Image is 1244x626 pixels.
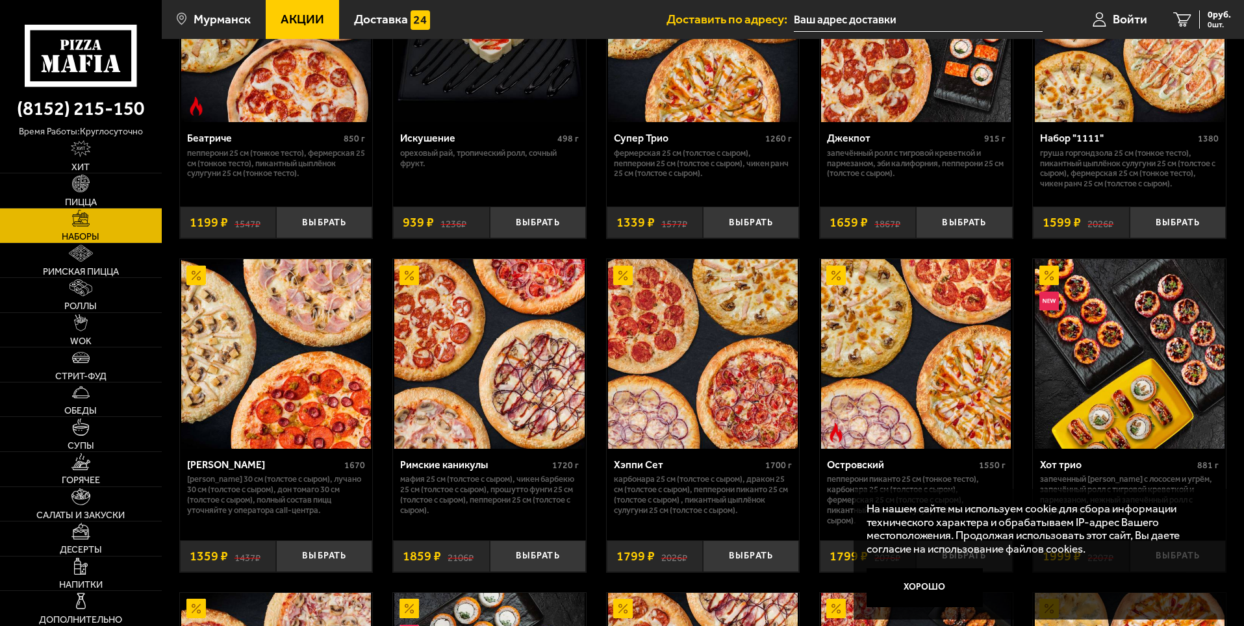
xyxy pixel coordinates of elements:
s: 2026 ₽ [1087,216,1113,229]
a: АкционныйРимские каникулы [393,259,586,449]
div: Искушение [400,132,554,144]
span: 1599 ₽ [1043,216,1081,229]
img: Хэппи Сет [608,259,798,449]
img: Акционный [826,599,846,618]
p: Пепперони 25 см (тонкое тесто), Фермерская 25 см (тонкое тесто), Пикантный цыплёнок сулугуни 25 с... [187,148,366,179]
button: Выбрать [490,540,586,572]
p: Груша горгондзола 25 см (тонкое тесто), Пикантный цыплёнок сулугуни 25 см (толстое с сыром), Ферм... [1040,148,1219,190]
span: 1550 г [979,460,1006,471]
div: Хот трио [1040,458,1194,471]
span: 1799 ₽ [830,550,868,563]
p: Мафия 25 см (толстое с сыром), Чикен Барбекю 25 см (толстое с сыром), Прошутто Фунги 25 см (толст... [400,474,579,516]
img: Акционный [186,266,206,285]
img: Акционный [400,599,419,618]
span: 0 руб. [1208,10,1231,19]
p: Запеченный [PERSON_NAME] с лососем и угрём, Запечённый ролл с тигровой креветкой и пармезаном, Не... [1040,474,1219,516]
span: Дополнительно [39,615,122,624]
span: Стрит-фуд [55,371,107,381]
span: 881 г [1197,460,1219,471]
img: Акционный [1039,266,1059,285]
img: Акционный [186,599,206,618]
span: 0 шт. [1208,21,1231,29]
img: Акционный [826,266,846,285]
span: 1380 [1198,133,1219,144]
p: Карбонара 25 см (толстое с сыром), Дракон 25 см (толстое с сыром), Пепперони Пиканто 25 см (толст... [614,474,793,516]
span: 850 г [344,133,365,144]
span: 1359 ₽ [190,550,228,563]
img: Новинка [1039,292,1059,311]
div: Джекпот [827,132,981,144]
a: АкционныйХет Трик [180,259,373,449]
span: Мурманск [194,13,251,25]
img: Акционный [613,266,633,285]
span: 1700 г [765,460,792,471]
span: Обеды [64,406,97,415]
s: 1437 ₽ [235,550,260,563]
span: Доставка [354,13,408,25]
img: Островский [821,259,1011,449]
span: 1199 ₽ [190,216,228,229]
div: Беатриче [187,132,341,144]
div: Супер Трио [614,132,763,144]
p: Пепперони Пиканто 25 см (тонкое тесто), Карбонара 25 см (толстое с сыром), Фермерская 25 см (толс... [827,474,1006,526]
s: 1547 ₽ [235,216,260,229]
span: Наборы [62,232,99,241]
span: Акции [281,13,324,25]
span: 915 г [984,133,1006,144]
span: Хит [71,162,90,171]
p: Фермерская 25 см (толстое с сыром), Пепперони 25 см (толстое с сыром), Чикен Ранч 25 см (толстое ... [614,148,793,179]
p: [PERSON_NAME] 30 см (толстое с сыром), Лучано 30 см (толстое с сыром), Дон Томаго 30 см (толстое ... [187,474,366,516]
span: 1720 г [552,460,579,471]
div: Набор "1111" [1040,132,1195,144]
span: 939 ₽ [403,216,434,229]
img: Римские каникулы [394,259,584,449]
a: АкционныйНовинкаХот трио [1033,259,1226,449]
s: 1867 ₽ [874,216,900,229]
s: 1577 ₽ [661,216,687,229]
button: Выбрать [276,540,372,572]
span: Доставить по адресу: [666,13,794,25]
div: Островский [827,458,976,471]
span: Напитки [59,580,103,589]
img: Острое блюдо [826,423,846,442]
span: Салаты и закуски [36,510,125,520]
span: Супы [68,441,94,450]
img: Акционный [613,599,633,618]
div: Римские каникулы [400,458,549,471]
img: Хот трио [1035,259,1225,449]
p: На нашем сайте мы используем cookie для сбора информации технического характера и обрабатываем IP... [867,502,1206,556]
s: 1236 ₽ [440,216,466,229]
img: Хет Трик [181,259,371,449]
s: 2106 ₽ [448,550,474,563]
button: Выбрать [276,207,372,238]
p: Запечённый ролл с тигровой креветкой и пармезаном, Эби Калифорния, Пепперони 25 см (толстое с сыр... [827,148,1006,179]
span: Десерты [60,545,102,554]
button: Выбрать [703,207,799,238]
img: Острое блюдо [186,97,206,116]
img: Акционный [400,266,419,285]
img: 15daf4d41897b9f0e9f617042186c801.svg [411,10,430,30]
span: 1339 ₽ [616,216,655,229]
span: Войти [1113,13,1147,25]
a: АкционныйОстрое блюдоОстровский [820,259,1013,449]
span: 1859 ₽ [403,550,441,563]
span: 1670 [344,460,365,471]
span: Пицца [65,197,97,207]
input: Ваш адрес доставки [794,8,1043,32]
span: Горячее [62,475,100,484]
span: Роллы [64,301,97,310]
span: 498 г [557,133,579,144]
div: [PERSON_NAME] [187,458,342,471]
span: 1260 г [765,133,792,144]
a: АкционныйХэппи Сет [607,259,800,449]
s: 2026 ₽ [661,550,687,563]
button: Хорошо [867,568,984,607]
div: Хэппи Сет [614,458,763,471]
button: Выбрать [916,207,1012,238]
span: Римская пицца [43,267,119,276]
span: 1659 ₽ [830,216,868,229]
button: Выбрать [703,540,799,572]
p: Ореховый рай, Тропический ролл, Сочный фрукт. [400,148,579,169]
button: Выбрать [1130,207,1226,238]
span: WOK [70,336,92,345]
